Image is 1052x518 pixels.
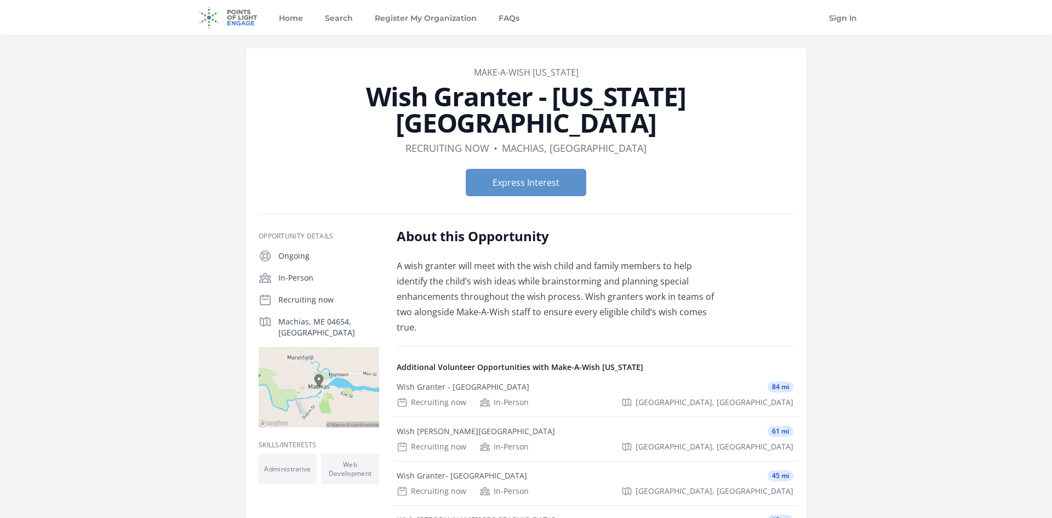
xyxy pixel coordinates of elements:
div: Wish [PERSON_NAME][GEOGRAPHIC_DATA] [397,426,555,437]
dd: Machias, [GEOGRAPHIC_DATA] [502,140,647,156]
div: In-Person [479,397,529,408]
span: 84 mi [768,382,793,392]
div: Recruiting now [397,397,466,408]
li: Administrative [259,454,317,485]
span: [GEOGRAPHIC_DATA], [GEOGRAPHIC_DATA] [636,397,793,408]
h4: Additional Volunteer Opportunities with Make-A-Wish [US_STATE] [397,362,793,373]
p: Recruiting now [278,294,379,305]
span: 61 mi [768,426,793,437]
button: Express Interest [466,169,586,196]
h3: Skills/Interests [259,441,379,449]
span: [GEOGRAPHIC_DATA], [GEOGRAPHIC_DATA] [636,486,793,497]
a: Wish Granter- [GEOGRAPHIC_DATA] 45 mi Recruiting now In-Person [GEOGRAPHIC_DATA], [GEOGRAPHIC_DATA] [392,462,798,505]
p: In-Person [278,272,379,283]
div: Wish Granter- [GEOGRAPHIC_DATA] [397,470,527,481]
div: Wish Granter - [GEOGRAPHIC_DATA] [397,382,529,392]
span: 45 mi [768,470,793,481]
dd: Recruiting now [405,140,489,156]
a: Make-A-Wish [US_STATE] [474,66,579,78]
h3: Opportunity Details [259,232,379,241]
div: In-Person [479,486,529,497]
p: A wish granter will meet with the wish child and family members to help identify the child’s wish... [397,258,717,335]
div: Recruiting now [397,441,466,452]
a: Wish [PERSON_NAME][GEOGRAPHIC_DATA] 61 mi Recruiting now In-Person [GEOGRAPHIC_DATA], [GEOGRAPHIC... [392,417,798,461]
div: • [494,140,498,156]
a: Wish Granter - [GEOGRAPHIC_DATA] 84 mi Recruiting now In-Person [GEOGRAPHIC_DATA], [GEOGRAPHIC_DATA] [392,373,798,417]
h1: Wish Granter - [US_STATE][GEOGRAPHIC_DATA] [259,83,793,136]
div: In-Person [479,441,529,452]
p: Ongoing [278,251,379,261]
li: Web Development [321,454,379,485]
div: Recruiting now [397,486,466,497]
img: Map [259,347,379,428]
span: [GEOGRAPHIC_DATA], [GEOGRAPHIC_DATA] [636,441,793,452]
h2: About this Opportunity [397,227,717,245]
p: Machias, ME 04654, [GEOGRAPHIC_DATA] [278,316,379,338]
